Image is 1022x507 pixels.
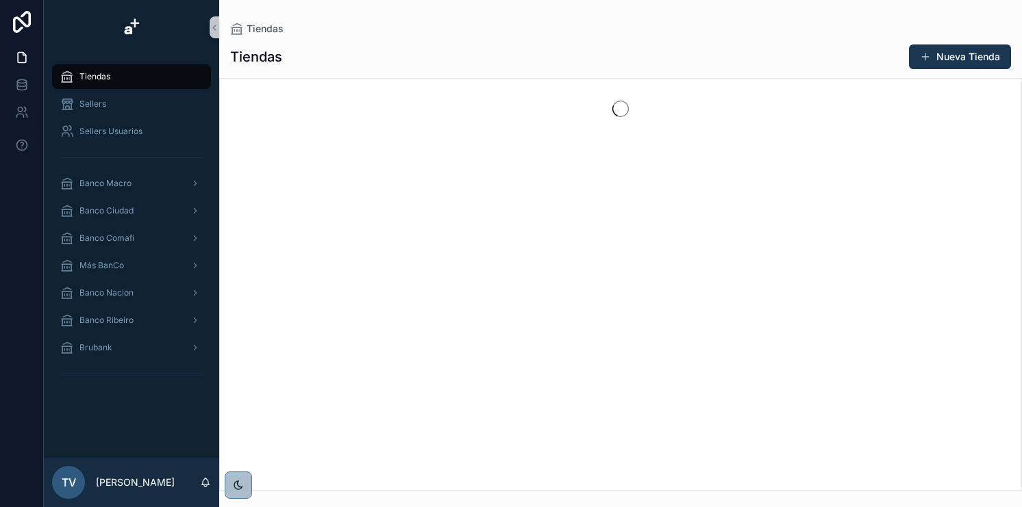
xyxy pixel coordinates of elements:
button: Nueva Tienda [909,44,1011,69]
a: Sellers [52,92,211,116]
a: Brubank [52,335,211,360]
span: Banco Macro [79,178,132,189]
span: Banco Ciudad [79,205,134,216]
p: [PERSON_NAME] [96,476,175,489]
a: Tiendas [230,22,284,36]
span: Más BanCo [79,260,124,271]
a: Banco Nacion [52,281,211,305]
span: Brubank [79,342,112,353]
span: Tiendas [247,22,284,36]
span: TV [62,474,76,491]
a: Banco Ribeiro [52,308,211,333]
a: Banco Macro [52,171,211,196]
img: App logo [121,16,142,38]
span: Banco Comafi [79,233,134,244]
a: Tiendas [52,64,211,89]
a: Banco Comafi [52,226,211,250]
div: scrollable content [44,55,219,402]
span: Tiendas [79,71,110,82]
span: Banco Ribeiro [79,315,134,326]
h1: Tiendas [230,47,282,66]
span: Banco Nacion [79,287,134,298]
span: Sellers [79,99,106,109]
a: Banco Ciudad [52,198,211,223]
a: Más BanCo [52,253,211,278]
span: Sellers Usuarios [79,126,142,137]
a: Sellers Usuarios [52,119,211,144]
